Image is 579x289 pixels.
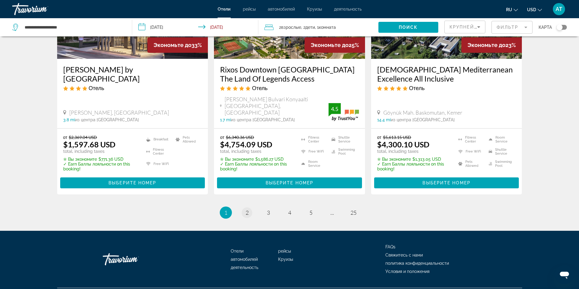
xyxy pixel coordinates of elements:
p: $1,586.27 USD [220,157,294,162]
p: $1,313.05 USD [377,157,451,162]
span: от [63,135,67,140]
span: 2 [279,23,301,32]
li: Fitness Center [143,147,172,156]
span: 4 [288,209,291,216]
button: Выберите номер [217,177,362,188]
a: Отели [231,249,243,254]
span: ✮ Вы экономите [63,157,97,162]
span: ru [506,7,512,12]
span: Отель [409,85,425,91]
a: Отели [218,7,231,12]
a: автомобилей [268,7,295,12]
span: от [220,135,224,140]
div: 4 star Hotel [63,85,202,91]
li: Pets Allowed [455,159,486,168]
span: 2 [246,209,249,216]
span: USD [527,7,536,12]
img: trustyou-badge.svg [329,103,359,121]
div: 5 star Hotel [220,85,359,91]
a: Travorium [12,1,73,17]
a: рейсы [243,7,256,12]
del: $2,369.04 USD [69,135,97,140]
span: от [377,135,381,140]
li: Swimming Pool [329,147,359,156]
span: Дети [305,25,315,30]
button: Filter [491,21,532,34]
ins: $4,300.10 USD [377,140,429,149]
a: FAQs [385,244,395,249]
div: 23% [461,37,522,53]
span: ... [330,209,334,216]
a: Travorium [103,250,164,268]
nav: Pagination [57,207,522,219]
span: , 1 [315,23,336,32]
span: Экономьте до [153,42,191,48]
li: Breakfast [143,135,172,144]
span: , 2 [301,23,315,32]
li: Pets Allowed [173,135,202,144]
button: Выберите номер [60,177,205,188]
del: $6,340.36 USD [226,135,254,140]
a: деятельность [231,265,258,270]
a: Выберите номер [60,179,205,186]
a: Выберите номер [374,179,519,186]
div: 4.5 [329,105,341,113]
span: 14.4 mi [377,117,391,122]
a: [DEMOGRAPHIC_DATA] Mediterranean Excellence All Inclusive [377,65,516,83]
li: Free WiFi [455,147,486,156]
a: рейсы [278,249,291,254]
button: Выберите номер [374,177,519,188]
mat-select: Sort by [450,23,480,31]
p: total, including taxes [220,149,294,154]
span: Выберите номер [266,180,313,185]
span: ✮ Вы экономите [220,157,254,162]
span: Условия и положения [385,269,429,274]
a: Выберите номер [217,179,362,186]
a: Rixos Downtown [GEOGRAPHIC_DATA] The Land Of Legends Access [220,65,359,83]
span: AT [556,6,562,12]
p: total, including taxes [63,149,139,154]
span: 1 [224,209,227,216]
a: Круизы [278,257,293,262]
li: Shuttle Service [486,147,516,156]
span: [PERSON_NAME], [GEOGRAPHIC_DATA] [69,109,169,116]
span: 5 [309,209,312,216]
button: Change currency [527,5,542,14]
span: карта [539,23,552,32]
a: Круизы [307,7,322,12]
p: ✓ Earn Баллы лояльности on this booking! [377,162,451,171]
li: Fitness Center [298,135,329,144]
a: [PERSON_NAME] by [GEOGRAPHIC_DATA] [63,65,202,83]
p: total, including taxes [377,149,451,154]
li: Free WiFi [298,147,329,156]
span: Göynük Mah. Baskomutan, Kemer [383,109,462,116]
ins: $4,754.09 USD [220,140,272,149]
button: Change language [506,5,518,14]
li: Free WiFi [143,159,172,168]
button: User Menu [551,3,567,15]
ins: $1,597.68 USD [63,140,115,149]
span: Отель [89,85,104,91]
button: Поиск [378,22,438,33]
div: 5 star Hotel [377,85,516,91]
span: Поиск [399,25,418,30]
a: деятельность [334,7,362,12]
a: автомобилей [231,257,258,262]
span: Экономьте до [311,42,349,48]
span: Выберите номер [109,180,156,185]
li: Swimming Pool [486,159,516,168]
button: Travelers: 2 adults, 2 children [258,18,378,36]
li: Room Service [486,135,516,144]
button: Toggle map [552,25,567,30]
